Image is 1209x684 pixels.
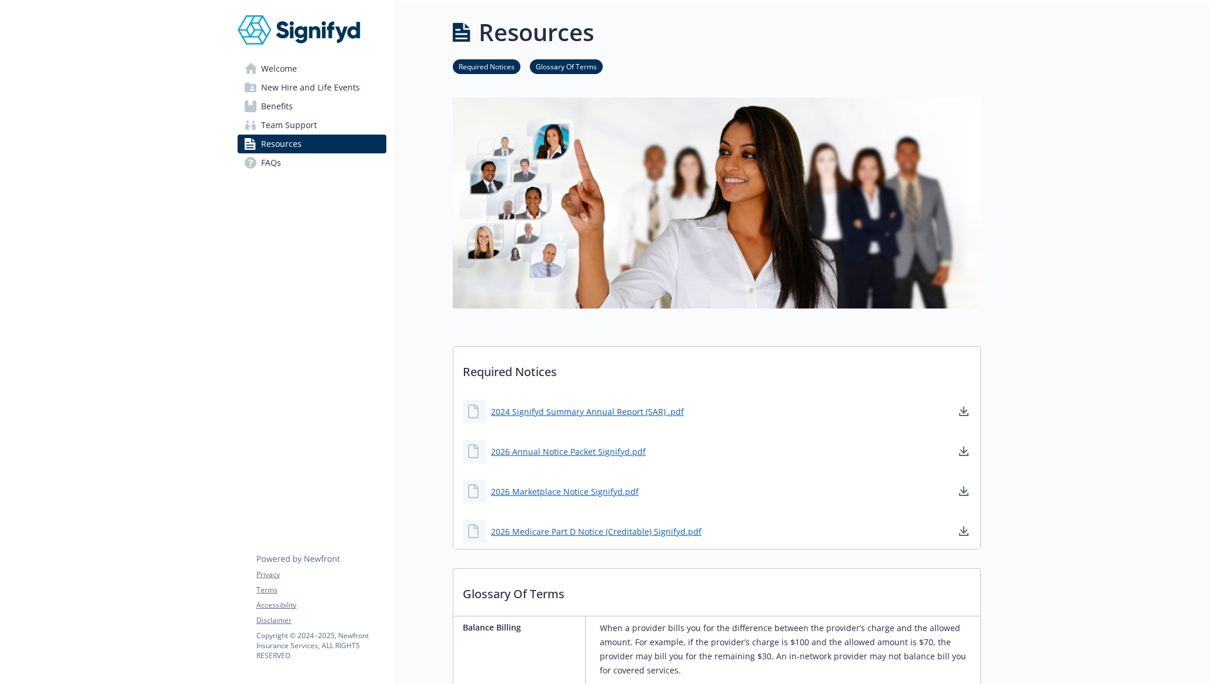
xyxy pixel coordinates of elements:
[957,484,971,498] a: download document
[238,59,386,78] a: Welcome
[463,621,580,633] p: Balance Billing
[261,135,302,153] span: Resources
[261,59,297,78] span: Welcome
[491,405,684,418] a: 2024 Signifyd Summary Annual Report (SAR) .pdf
[238,78,386,97] a: New Hire and Life Events
[256,600,386,611] a: Accessibility
[238,153,386,172] a: FAQs
[256,585,386,595] a: Terms
[957,404,971,418] a: download document
[261,78,360,97] span: New Hire and Life Events
[238,116,386,135] a: Team Support
[453,61,520,72] a: Required Notices
[453,569,980,612] p: Glossary Of Terms
[491,445,646,458] a: 2026 Annual Notice Packet Signifyd.pdf
[256,631,386,660] p: Copyright © 2024 - 2025 , Newfront Insurance Services, ALL RIGHTS RESERVED
[261,153,281,172] span: FAQs
[238,97,386,116] a: Benefits
[957,444,971,458] a: download document
[261,116,317,135] span: Team Support
[957,524,971,538] a: download document
[491,525,702,538] a: 2026 Medicare Part D Notice (Creditable) Signifyd.pdf
[600,621,976,678] p: When a provider bills you for the difference between the provider’s charge and the allowed amount...
[261,97,293,116] span: Benefits
[256,569,386,580] a: Privacy
[491,485,639,498] a: 2026 Marketplace Notice Signifyd.pdf
[238,135,386,153] a: Resources
[530,61,603,72] a: Glossary Of Terms
[479,15,594,50] h1: Resources
[453,347,980,390] p: Required Notices
[453,98,981,309] img: resources page banner
[256,615,386,626] a: Disclaimer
